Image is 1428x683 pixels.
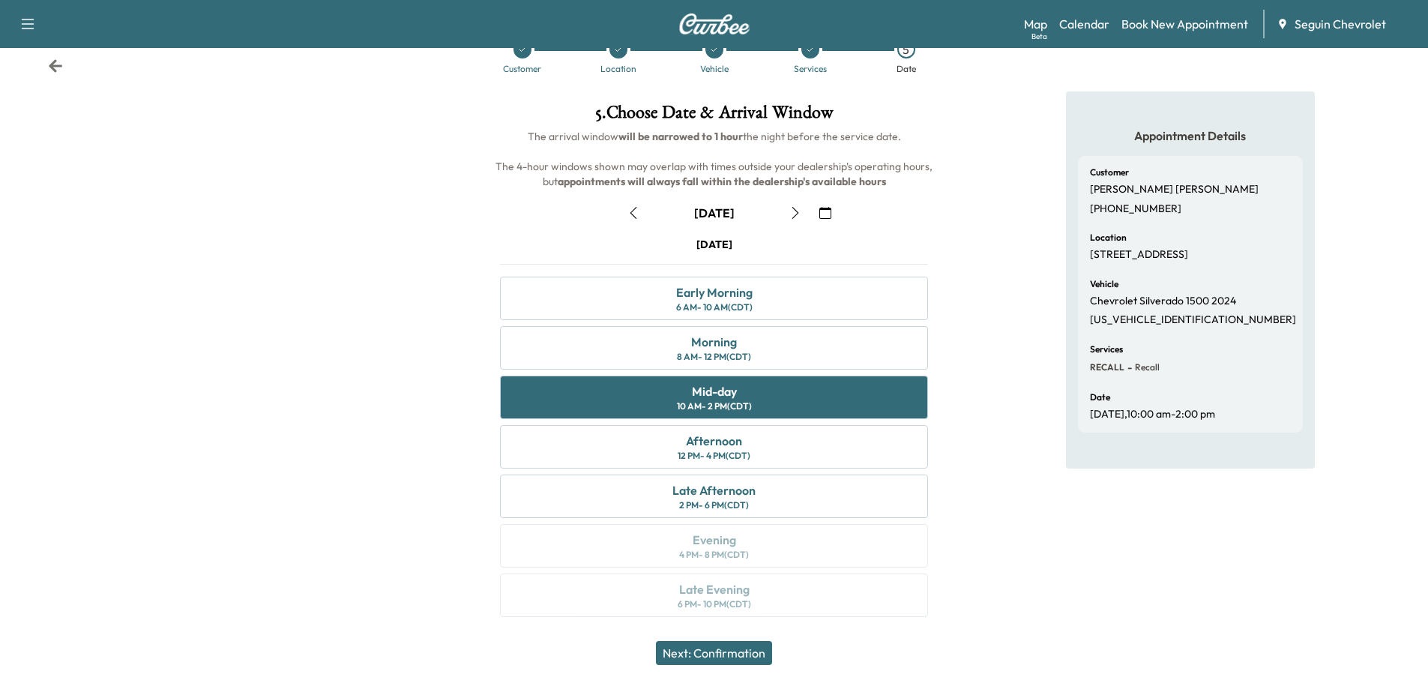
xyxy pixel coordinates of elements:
[1090,168,1129,177] h6: Customer
[1031,31,1047,42] div: Beta
[1090,393,1110,402] h6: Date
[686,432,742,450] div: Afternoon
[691,333,737,351] div: Morning
[1295,15,1386,33] span: Seguin Chevrolet
[677,400,752,412] div: 10 AM - 2 PM (CDT)
[1132,361,1160,373] span: Recall
[1124,360,1132,375] span: -
[488,103,940,129] h1: 5 . Choose Date & Arrival Window
[1024,15,1047,33] a: MapBeta
[1090,408,1215,421] p: [DATE] , 10:00 am - 2:00 pm
[1121,15,1248,33] a: Book New Appointment
[618,130,743,143] b: will be narrowed to 1 hour
[1090,233,1127,242] h6: Location
[694,205,735,221] div: [DATE]
[1090,345,1123,354] h6: Services
[1090,361,1124,373] span: RECALL
[678,13,750,34] img: Curbee Logo
[1090,313,1296,327] p: [US_VEHICLE_IDENTIFICATION_NUMBER]
[676,301,753,313] div: 6 AM - 10 AM (CDT)
[897,64,916,73] div: Date
[48,58,63,73] div: Back
[1059,15,1109,33] a: Calendar
[676,283,753,301] div: Early Morning
[1090,183,1259,196] p: [PERSON_NAME] [PERSON_NAME]
[700,64,729,73] div: Vehicle
[1090,280,1118,289] h6: Vehicle
[1078,127,1303,144] h5: Appointment Details
[677,351,751,363] div: 8 AM - 12 PM (CDT)
[1090,248,1188,262] p: [STREET_ADDRESS]
[656,641,772,665] button: Next: Confirmation
[678,450,750,462] div: 12 PM - 4 PM (CDT)
[1090,295,1236,308] p: Chevrolet Silverado 1500 2024
[1090,202,1181,216] p: [PHONE_NUMBER]
[679,499,749,511] div: 2 PM - 6 PM (CDT)
[794,64,827,73] div: Services
[692,382,737,400] div: Mid-day
[503,64,541,73] div: Customer
[495,130,935,188] span: The arrival window the night before the service date. The 4-hour windows shown may overlap with t...
[897,40,915,58] div: 5
[696,237,732,252] div: [DATE]
[558,175,886,188] b: appointments will always fall within the dealership's available hours
[672,481,756,499] div: Late Afternoon
[600,64,636,73] div: Location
